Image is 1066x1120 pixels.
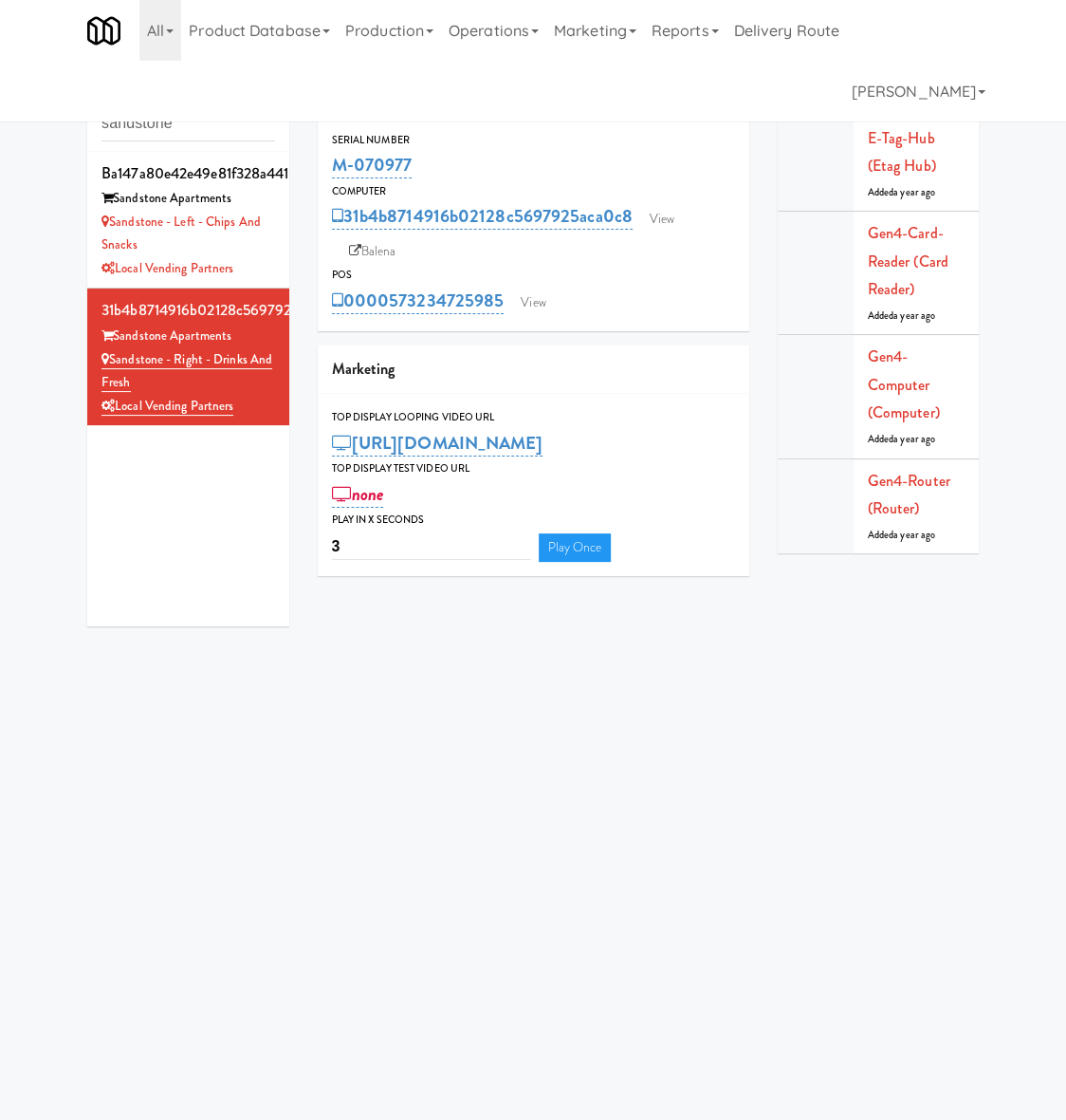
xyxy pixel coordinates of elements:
div: Serial Number [332,131,735,150]
a: View [511,289,555,317]
img: Micromart [87,14,120,47]
span: a year ago [893,432,935,446]
a: Local Vending Partners [101,397,233,416]
div: POS [332,266,735,285]
input: Search cabinets [101,106,275,141]
a: Sandstone - Left - Chips and Snacks [101,213,261,254]
a: M-070977 [332,152,413,178]
a: Balena [340,237,406,266]
a: [URL][DOMAIN_NAME] [332,430,543,457]
a: Gen4-computer (Computer) [868,345,940,423]
a: Gen4-card-reader (Card Reader) [868,222,948,300]
a: Gen4-router (Router) [868,470,950,520]
span: a year ago [893,185,935,199]
span: Added [868,432,936,446]
a: Play Once [539,533,612,562]
div: ba147a80e42e49e81f328a4419091758 [101,159,275,188]
a: E-tag-hub (Etag Hub) [868,127,936,177]
div: Computer [332,182,735,201]
a: 0000573234725985 [332,288,505,314]
div: Top Display Test Video Url [332,459,735,478]
span: Added [868,308,936,323]
li: 31b4b8714916b02128c5697925aca0c8Sandstone Apartments Sandstone - Right - Drinks and FreshLocal Ve... [87,289,289,425]
a: 31b4b8714916b02128c5697925aca0c8 [332,203,633,230]
a: View [640,205,684,233]
span: Marketing [332,358,395,380]
div: Top Display Looping Video Url [332,408,735,427]
span: a year ago [893,308,935,323]
span: a year ago [893,528,935,542]
a: [PERSON_NAME] [844,61,993,121]
a: Sandstone - Right - Drinks and Fresh [101,350,272,393]
a: none [332,481,384,508]
div: Sandstone Apartments [101,187,275,211]
div: 31b4b8714916b02128c5697925aca0c8 [101,296,275,325]
span: Added [868,185,936,199]
span: Added [868,528,936,542]
div: Play in X seconds [332,511,735,530]
div: Sandstone Apartments [101,325,275,348]
li: ba147a80e42e49e81f328a4419091758Sandstone Apartments Sandstone - Left - Chips and SnacksLocal Ven... [87,152,289,289]
a: Local Vending Partners [101,259,233,277]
